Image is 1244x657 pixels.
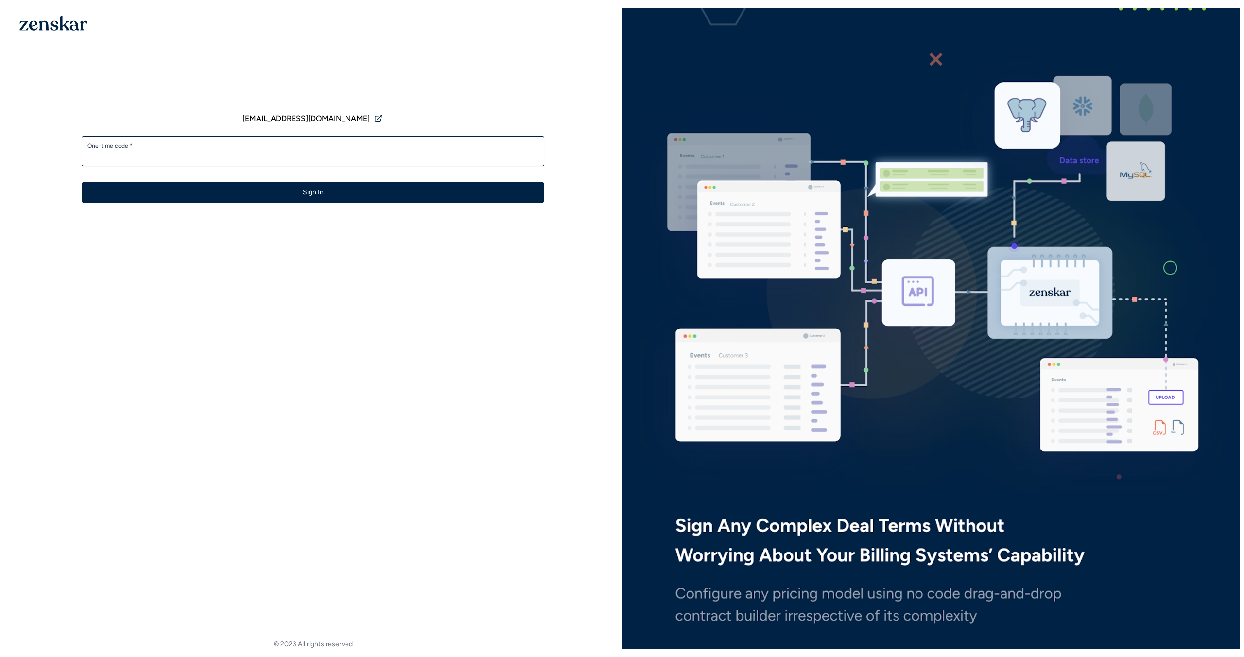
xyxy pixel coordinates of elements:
img: 1OGAJ2xQqyY4LXKgY66KYq0eOWRCkrZdAb3gUhuVAqdWPZE9SRJmCz+oDMSn4zDLXe31Ii730ItAGKgCKgCCgCikA4Av8PJUP... [19,16,87,31]
footer: © 2023 All rights reserved [4,640,622,649]
label: One-time code * [87,142,538,150]
span: [EMAIL_ADDRESS][DOMAIN_NAME] [242,113,370,124]
button: Sign In [82,182,544,203]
